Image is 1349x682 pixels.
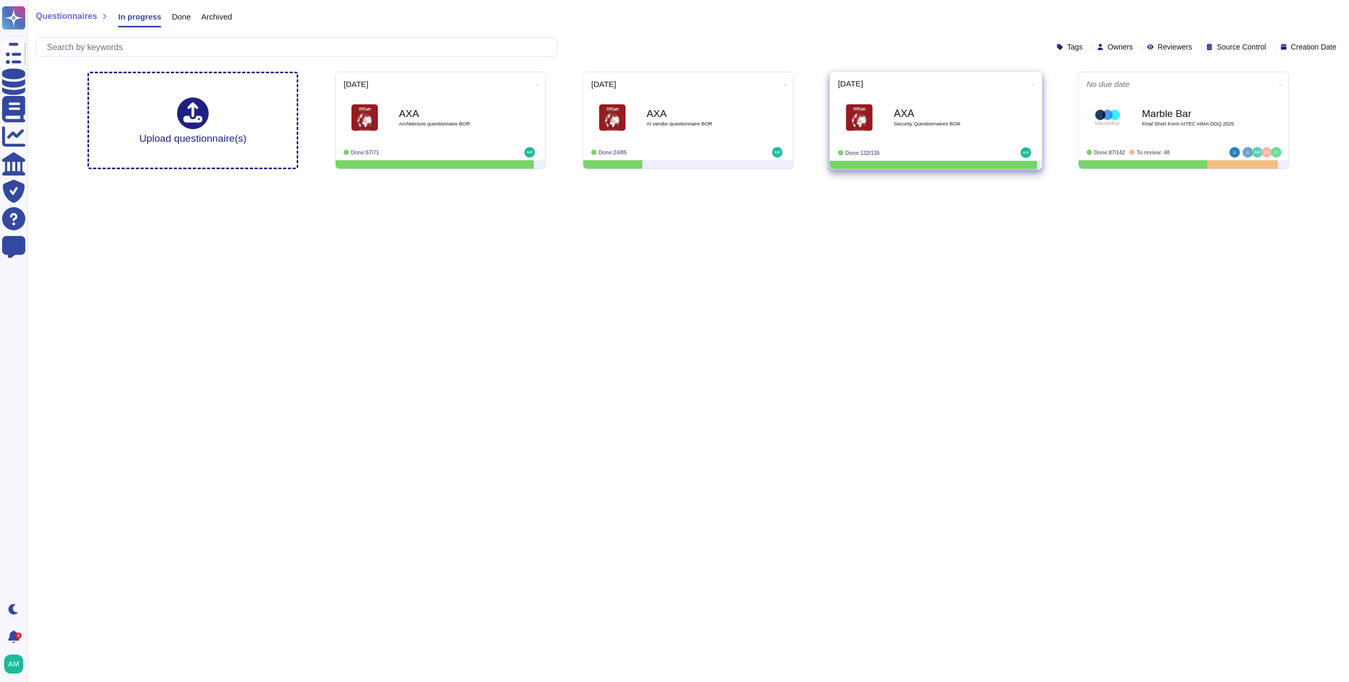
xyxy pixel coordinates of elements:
[4,655,23,674] img: user
[894,109,1000,119] b: AXA
[36,12,97,21] span: Questionnaires
[351,104,378,131] img: Logo
[599,150,627,155] span: Done: 24/85
[351,150,379,155] span: Done: 67/71
[591,80,616,88] span: [DATE]
[1262,147,1272,158] img: user
[845,150,879,155] span: Done: 132/135
[838,80,863,87] span: [DATE]
[772,147,783,158] img: user
[647,121,752,126] span: AI vendor questionnaire BOR
[201,13,232,21] span: Archived
[1094,150,1125,155] span: Done: 87/142
[1252,147,1263,158] img: user
[42,38,557,56] input: Search by keywords
[118,13,161,21] span: In progress
[15,632,22,639] div: 1
[647,109,752,119] b: AXA
[1291,43,1336,51] span: Creation Date
[1243,147,1253,158] img: user
[1142,121,1247,126] span: Final Short Form AITEC AIMA DDQ 2025
[894,121,1000,126] span: Security Questionnaires BOR
[139,98,247,143] div: Upload questionnaire(s)
[846,104,873,131] img: Logo
[1094,104,1121,131] img: Logo
[1229,147,1240,158] img: user
[524,147,535,158] img: user
[1108,43,1133,51] span: Owners
[399,121,504,126] span: Architecture questionnaire BOR
[1271,147,1282,158] img: user
[599,104,625,131] img: Logo
[1087,80,1130,88] span: No due date
[1158,43,1192,51] span: Reviewers
[1142,109,1247,119] b: Marble Bar
[1137,150,1170,155] span: To review: 48
[1217,43,1266,51] span: Source Control
[344,80,368,88] span: [DATE]
[172,13,191,21] span: Done
[2,652,31,676] button: user
[1067,43,1083,51] span: Tags
[1021,148,1031,158] img: user
[399,109,504,119] b: AXA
